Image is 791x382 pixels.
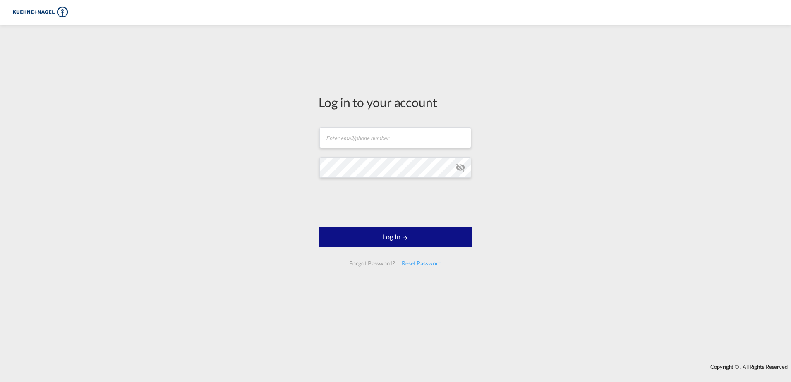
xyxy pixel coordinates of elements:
md-icon: icon-eye-off [455,162,465,172]
div: Log in to your account [319,93,472,111]
iframe: reCAPTCHA [333,186,458,218]
img: 36441310f41511efafde313da40ec4a4.png [12,3,68,22]
div: Reset Password [398,256,445,271]
div: Forgot Password? [346,256,398,271]
button: LOGIN [319,227,472,247]
input: Enter email/phone number [319,127,471,148]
